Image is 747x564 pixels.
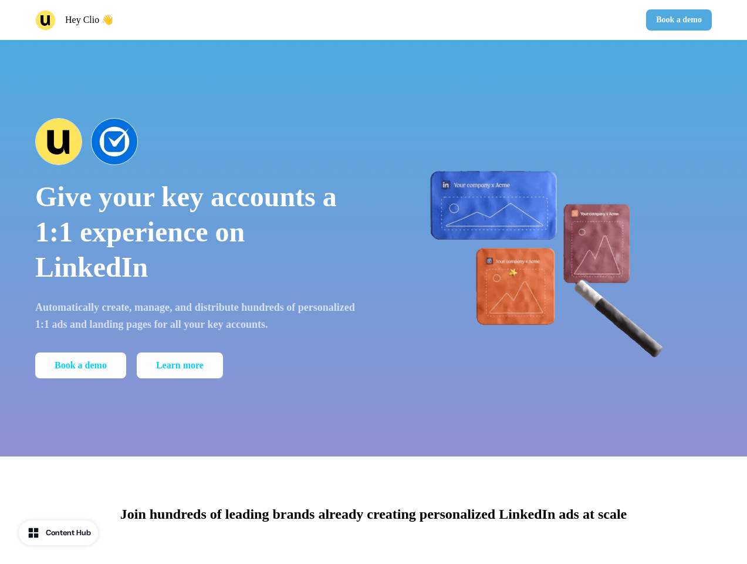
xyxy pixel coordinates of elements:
[65,13,113,27] p: Hey Clio 👋
[19,521,98,545] button: Content Hub
[646,9,712,31] button: Book a demo
[35,301,355,330] strong: Automatically create, manage, and distribute hundreds of personalized 1:1 ads and landing pages f...
[137,352,223,378] a: Learn more
[35,352,126,378] button: Book a demo
[46,527,91,539] div: Content Hub
[120,503,627,525] p: Join hundreds of leading brands already creating personalized LinkedIn ads at scale
[35,179,357,285] p: Give your key accounts a 1:1 experience on LinkedIn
